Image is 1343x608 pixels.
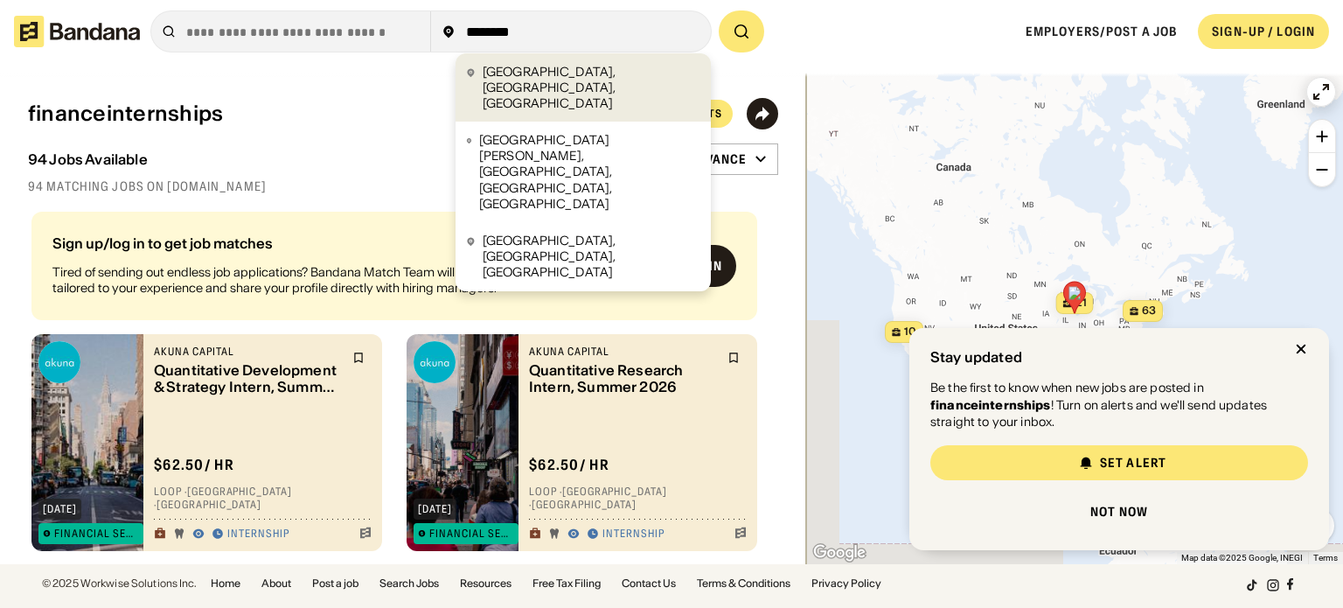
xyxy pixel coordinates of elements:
div: Set Alert [1100,457,1166,469]
div: grid [28,205,778,565]
a: Post a job [312,578,358,589]
img: Akuna Capital logo [38,341,80,383]
div: 94 Jobs Available [28,151,148,168]
div: Loop · [GEOGRAPHIC_DATA] · [GEOGRAPHIC_DATA] [529,485,747,512]
img: Bandana logotype [14,16,140,47]
strong: financeinternships [930,397,1051,413]
div: $ 62.50 / hr [154,456,234,474]
a: Search Jobs [379,578,439,589]
span: 63 [1142,304,1156,318]
div: Internship [602,528,665,542]
a: About [261,578,291,589]
span: 10 [904,325,916,339]
div: Financial Services [54,528,139,539]
div: Loop · [GEOGRAPHIC_DATA] · [GEOGRAPHIC_DATA] [154,485,372,512]
div: Tired of sending out endless job applications? Bandana Match Team will recommend jobs tailored to... [52,264,592,296]
span: Map data ©2025 Google, INEGI [1181,553,1303,563]
div: 94 matching jobs on [DOMAIN_NAME] [28,178,778,194]
a: Terms & Conditions [697,578,790,589]
a: Employers/Post a job [1026,24,1177,39]
a: Home [211,578,240,589]
img: Akuna Capital logo [414,341,456,383]
span: 21 [1075,296,1086,311]
div: Internship [227,528,289,542]
a: Privacy Policy [811,578,881,589]
div: Akuna Capital [529,345,717,359]
div: Be the first to know when new jobs are posted in ! Turn on alerts and we'll send updates straight... [930,380,1308,431]
a: Contact Us [622,578,676,589]
div: © 2025 Workwise Solutions Inc. [42,578,197,589]
div: Relevance [675,151,748,167]
a: Free Tax Filing [532,578,601,589]
div: [GEOGRAPHIC_DATA], [GEOGRAPHIC_DATA], [GEOGRAPHIC_DATA] [483,233,700,281]
div: SIGN-UP / LOGIN [1212,24,1315,39]
div: Stay updated [930,349,1022,366]
div: financeinternships [28,101,223,127]
div: [DATE] [418,504,452,514]
a: Resources [460,578,511,589]
div: [GEOGRAPHIC_DATA][PERSON_NAME], [GEOGRAPHIC_DATA], [GEOGRAPHIC_DATA], [GEOGRAPHIC_DATA] [479,132,700,212]
div: Quantitative Development & Strategy Intern, Summer 2026 [154,362,342,395]
div: [DATE] [43,504,77,514]
a: Terms (opens in new tab) [1313,553,1338,563]
div: $ 62.50 / hr [529,456,609,474]
a: Open this area in Google Maps (opens a new window) [811,542,868,564]
div: [GEOGRAPHIC_DATA], [GEOGRAPHIC_DATA], [GEOGRAPHIC_DATA] [483,64,700,112]
div: Not now [1090,506,1148,518]
img: Google [811,542,868,564]
div: Financial Services [429,528,514,539]
div: Akuna Capital [154,345,342,359]
div: Quantitative Research Intern, Summer 2026 [529,362,717,395]
div: Sign up/log in to get job matches [52,236,592,250]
